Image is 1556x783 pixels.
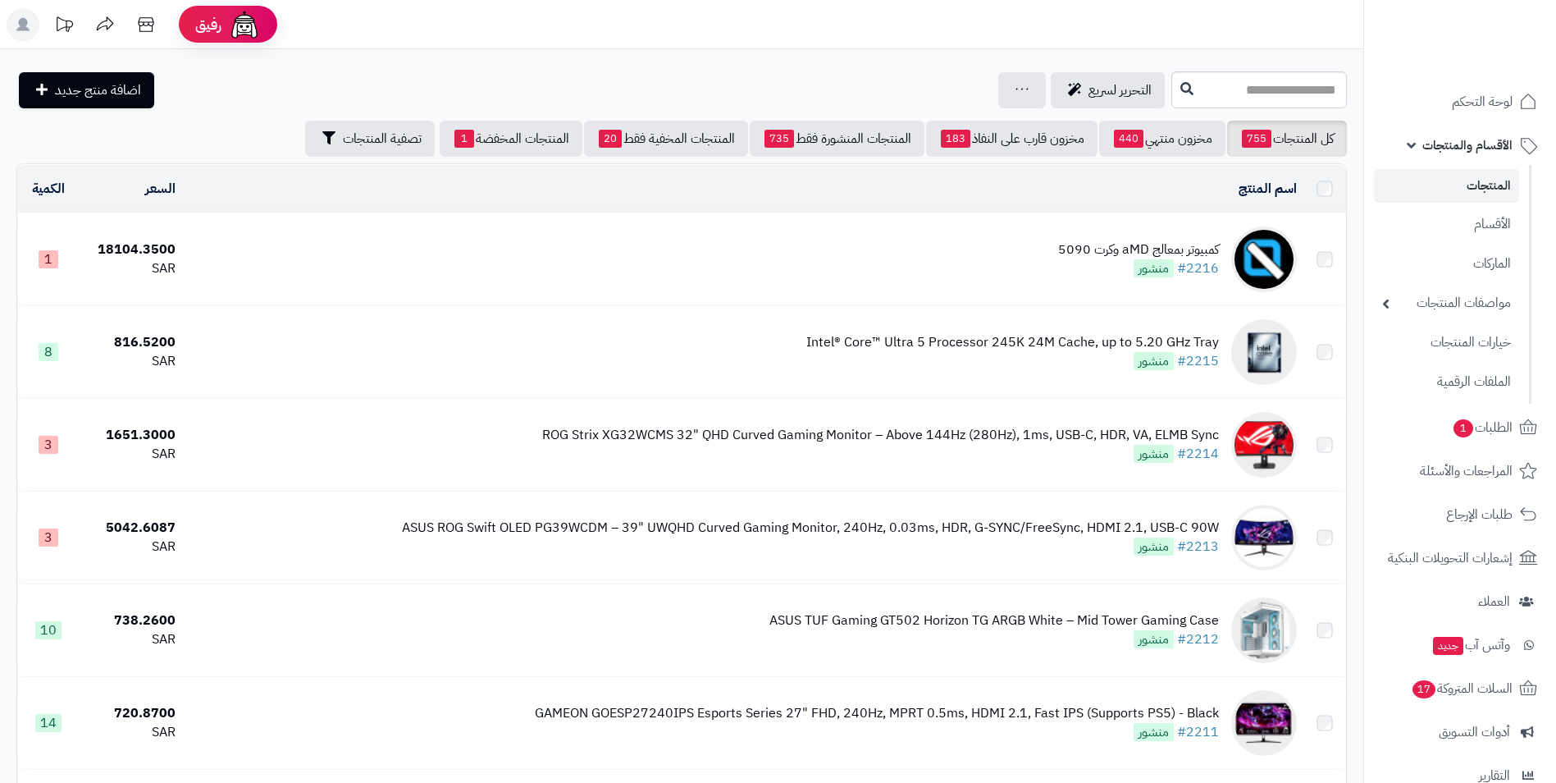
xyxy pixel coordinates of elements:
[1177,444,1219,464] a: #2214
[86,240,176,259] div: 18104.3500
[32,179,65,199] a: الكمية
[1114,130,1143,148] span: 440
[1374,538,1546,578] a: إشعارات التحويلات البنكية
[1134,259,1174,277] span: منشور
[1177,722,1219,742] a: #2211
[1422,134,1513,157] span: الأقسام والمنتجات
[19,72,154,108] a: اضافة منتج جديد
[195,15,221,34] span: رفيق
[1058,240,1219,259] div: كمبيوتر بمعالج aMD وكرت 5090
[440,121,582,157] a: المنتجات المخفضة1
[86,426,176,445] div: 1651.3000
[1374,495,1546,534] a: طلبات الإرجاع
[1452,90,1513,113] span: لوحة التحكم
[1452,416,1513,439] span: الطلبات
[750,121,924,157] a: المنتجات المنشورة فقط735
[86,630,176,649] div: SAR
[1444,43,1540,78] img: logo-2.png
[764,130,794,148] span: 735
[1420,460,1513,483] span: المراجعات والأسئلة
[55,80,141,100] span: اضافة منتج جديد
[1374,712,1546,752] a: أدوات التسويق
[1374,246,1519,282] a: الماركات
[145,179,176,199] a: السعر
[1134,630,1174,648] span: منشور
[1374,408,1546,447] a: الطلبات1
[1374,286,1519,321] a: مواصفات المنتجات
[1388,547,1513,570] span: إشعارات التحويلات البنكية
[1231,505,1297,570] img: ASUS ROG Swift OLED PG39WCDM – 39" UWQHD Curved Gaming Monitor, 240Hz, 0.03ms, HDR, G-SYNC/FreeSy...
[806,333,1219,352] div: Intel® Core™ Ultra 5 Processor 245K 24M Cache, up to 5.20 GHz Tray
[305,121,435,157] button: تصفية المنتجات
[39,343,58,361] span: 8
[86,519,176,538] div: 5042.6087
[1374,207,1519,242] a: الأقسام
[1374,582,1546,621] a: العملاء
[1411,677,1513,700] span: السلات المتروكة
[1439,721,1510,744] span: أدوات التسويق
[926,121,1097,157] a: مخزون قارب على النفاذ183
[1374,82,1546,121] a: لوحة التحكم
[1099,121,1225,157] a: مخزون منتهي440
[1231,412,1297,478] img: ROG Strix XG32WCMS 32" QHD Curved Gaming Monitor – Above 144Hz (280Hz), 1ms, USB-C, HDR, VA, ELMB...
[1231,319,1297,385] img: Intel® Core™ Ultra 5 Processor 245K 24M Cache, up to 5.20 GHz Tray
[86,611,176,630] div: 738.2600
[1134,352,1174,370] span: منشور
[1134,723,1174,741] span: منشور
[1051,72,1165,108] a: التحرير لسريع
[43,8,84,45] a: تحديثات المنصة
[1446,503,1513,526] span: طلبات الإرجاع
[86,352,176,371] div: SAR
[1374,325,1519,360] a: خيارات المنتجات
[1374,364,1519,400] a: الملفات الرقمية
[343,129,422,149] span: تصفية المنتجات
[1239,179,1297,199] a: اسم المنتج
[39,250,58,268] span: 1
[1231,690,1297,756] img: GAMEON GOESP27240IPS Esports Series 27" FHD, 240Hz, MPRT 0.5ms, HDMI 2.1, Fast IPS (Supports PS5)...
[1177,630,1219,649] a: #2212
[1433,637,1463,655] span: جديد
[454,130,474,148] span: 1
[769,611,1219,630] div: ASUS TUF Gaming GT502 Horizon TG ARGB White – Mid Tower Gaming Case
[35,714,62,732] span: 14
[542,426,1219,445] div: ROG Strix XG32WCMS 32" QHD Curved Gaming Monitor – Above 144Hz (280Hz), 1ms, USB-C, HDR, VA, ELMB...
[1431,634,1510,657] span: وآتس آب
[1134,538,1174,556] span: منشور
[535,704,1219,723] div: GAMEON GOESP27240IPS Esports Series 27" FHD, 240Hz, MPRT 0.5ms, HDMI 2.1, Fast IPS (Supports PS5)...
[1242,130,1271,148] span: 755
[1231,227,1297,292] img: كمبيوتر بمعالج aMD وكرت 5090
[39,529,58,547] span: 3
[86,538,176,556] div: SAR
[1227,121,1347,157] a: كل المنتجات755
[86,445,176,464] div: SAR
[86,333,176,352] div: 816.5200
[1177,537,1219,556] a: #2213
[1374,669,1546,708] a: السلات المتروكة17
[35,621,62,639] span: 10
[402,519,1219,538] div: ASUS ROG Swift OLED PG39WCDM – 39" UWQHD Curved Gaming Monitor, 240Hz, 0.03ms, HDR, G-SYNC/FreeSy...
[1374,625,1546,665] a: وآتس آبجديد
[1374,169,1519,203] a: المنتجات
[941,130,970,148] span: 183
[1231,598,1297,663] img: ASUS TUF Gaming GT502 Horizon TG ARGB White – Mid Tower Gaming Case
[86,704,176,723] div: 720.8700
[1177,351,1219,371] a: #2215
[1453,419,1473,437] span: 1
[86,723,176,742] div: SAR
[1478,590,1510,613] span: العملاء
[599,130,622,148] span: 20
[39,436,58,454] span: 3
[1088,80,1152,100] span: التحرير لسريع
[86,259,176,278] div: SAR
[1134,445,1174,463] span: منشور
[584,121,748,157] a: المنتجات المخفية فقط20
[1412,680,1435,698] span: 17
[228,8,261,41] img: ai-face.png
[1374,451,1546,491] a: المراجعات والأسئلة
[1177,259,1219,278] a: #2216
